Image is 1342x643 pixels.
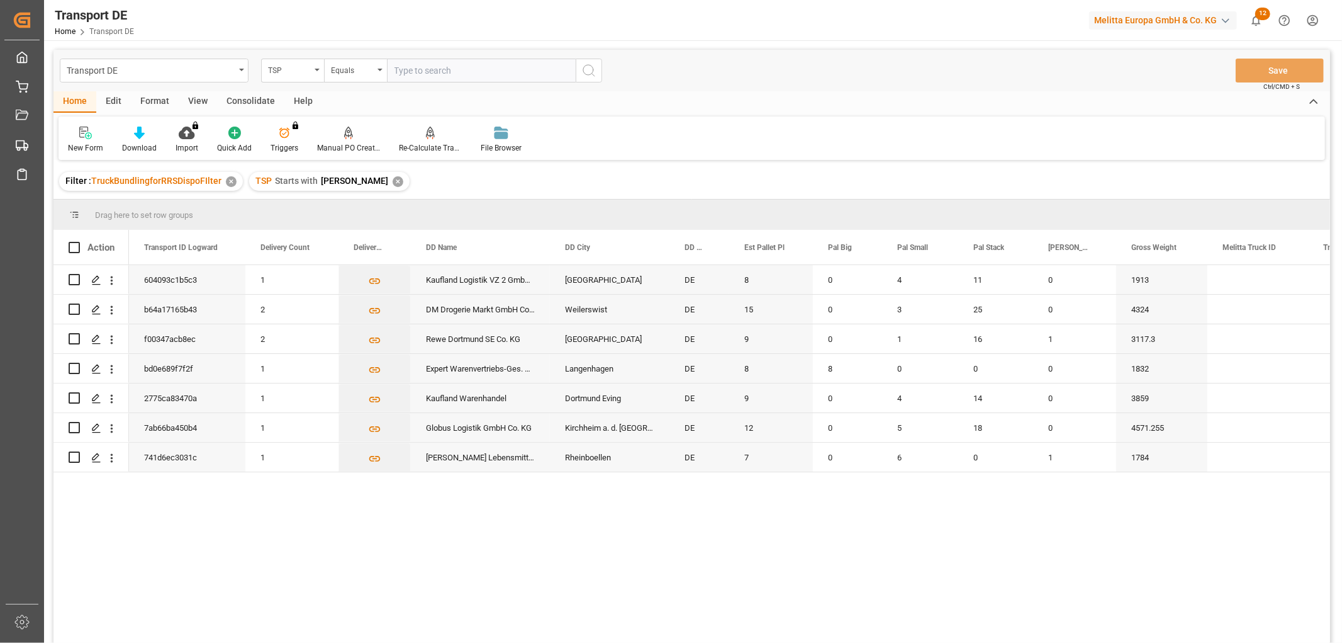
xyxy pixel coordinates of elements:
span: 12 [1255,8,1270,20]
div: File Browser [481,142,522,154]
div: 1 [882,324,958,353]
span: Pal Big [828,243,852,252]
div: 1784 [1116,443,1207,472]
div: 4 [882,265,958,294]
div: Manual PO Creation [317,142,380,154]
div: 2 [245,324,338,353]
div: Rheinboellen [550,443,669,472]
div: DE [669,384,729,413]
div: 1 [245,265,338,294]
div: DM Drogerie Markt GmbH Co KG [411,295,550,324]
div: Dortmund Eving [550,384,669,413]
span: [PERSON_NAME] [1048,243,1090,252]
span: Drag here to set row groups [95,210,193,220]
div: Help [284,91,322,113]
div: 741d6ec3031c [129,443,245,472]
div: [GEOGRAPHIC_DATA] [550,324,669,353]
div: 16 [958,324,1033,353]
div: 3859 [1116,384,1207,413]
div: 1 [245,384,338,413]
span: Delivery Count [260,243,310,252]
div: 1 [245,413,338,442]
div: 0 [1033,295,1116,324]
div: Rewe Dortmund SE Co. KG [411,324,550,353]
div: Quick Add [217,142,252,154]
span: DD Country [685,243,703,252]
div: 8 [813,354,882,383]
div: 0 [1033,413,1116,442]
div: 9 [729,384,813,413]
div: 11 [958,265,1033,294]
div: Press SPACE to select this row. [53,265,129,295]
div: 5 [882,413,958,442]
div: 0 [1033,265,1116,294]
div: Transport DE [55,6,134,25]
div: Weilerswist [550,295,669,324]
div: 8 [729,354,813,383]
div: Press SPACE to select this row. [53,443,129,472]
div: 604093c1b5c3 [129,265,245,294]
button: search button [576,59,602,83]
div: 4571.255 [1116,413,1207,442]
span: Melitta Truck ID [1222,243,1276,252]
div: 25 [958,295,1033,324]
div: 3117.3 [1116,324,1207,353]
div: Globus Logistik GmbH Co. KG [411,413,550,442]
span: Starts with [275,176,318,186]
div: 1 [1033,324,1116,353]
div: 1 [245,443,338,472]
div: [PERSON_NAME] Lebensmittelfilialbetrieb [411,443,550,472]
div: DE [669,324,729,353]
div: 1 [1033,443,1116,472]
div: 7 [729,443,813,472]
span: TruckBundlingforRRSDispoFIlter [91,176,221,186]
div: 15 [729,295,813,324]
div: bd0e689f7f2f [129,354,245,383]
input: Type to search [387,59,576,83]
div: Home [53,91,96,113]
div: 0 [1033,354,1116,383]
div: Press SPACE to select this row. [53,413,129,443]
div: 9 [729,324,813,353]
div: Langenhagen [550,354,669,383]
span: Ctrl/CMD + S [1263,82,1300,91]
div: Consolidate [217,91,284,113]
div: DE [669,295,729,324]
div: 0 [1033,384,1116,413]
div: ✕ [393,176,403,187]
div: DE [669,413,729,442]
div: 0 [813,443,882,472]
div: b64a17165b43 [129,295,245,324]
span: Pal Stack [973,243,1004,252]
div: 7ab66ba450b4 [129,413,245,442]
div: 0 [958,354,1033,383]
div: Edit [96,91,131,113]
div: TSP [268,62,311,76]
div: 4324 [1116,295,1207,324]
div: 18 [958,413,1033,442]
div: Expert Warenvertriebs-Ges. mbH [411,354,550,383]
div: 8 [729,265,813,294]
div: Press SPACE to select this row. [53,324,129,354]
div: ✕ [226,176,237,187]
div: 3 [882,295,958,324]
a: Home [55,27,75,36]
div: 14 [958,384,1033,413]
div: 1832 [1116,354,1207,383]
div: Equals [331,62,374,76]
span: Gross Weight [1131,243,1177,252]
div: f00347acb8ec [129,324,245,353]
div: 0 [813,265,882,294]
span: DD City [565,243,590,252]
div: Kaufland Warenhandel [411,384,550,413]
span: Delivery List [354,243,384,252]
div: 0 [813,295,882,324]
span: DD Name [426,243,457,252]
div: 0 [958,443,1033,472]
div: 1913 [1116,265,1207,294]
div: [GEOGRAPHIC_DATA] [550,265,669,294]
div: New Form [68,142,103,154]
div: Kirchheim a. d. [GEOGRAPHIC_DATA] [550,413,669,442]
div: 0 [882,354,958,383]
span: [PERSON_NAME] [321,176,388,186]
